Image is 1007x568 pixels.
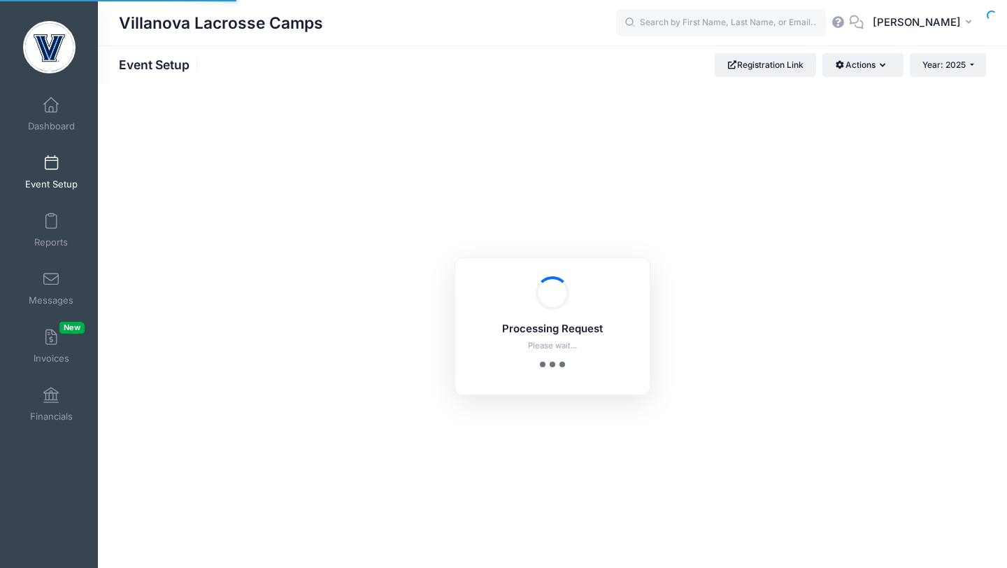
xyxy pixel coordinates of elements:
[864,7,986,39] button: [PERSON_NAME]
[18,264,85,313] a: Messages
[18,90,85,139] a: Dashboard
[922,59,966,70] span: Year: 2025
[25,178,78,190] span: Event Setup
[34,236,68,248] span: Reports
[28,120,75,132] span: Dashboard
[616,9,826,37] input: Search by First Name, Last Name, or Email...
[18,206,85,255] a: Reports
[59,322,85,334] span: New
[23,21,76,73] img: Villanova Lacrosse Camps
[473,323,631,336] h5: Processing Request
[473,340,631,352] p: Please wait...
[715,53,816,77] a: Registration Link
[119,7,323,39] h1: Villanova Lacrosse Camps
[822,53,903,77] button: Actions
[29,294,73,306] span: Messages
[119,57,201,72] h1: Event Setup
[18,148,85,197] a: Event Setup
[910,53,986,77] button: Year: 2025
[18,322,85,371] a: InvoicesNew
[34,353,69,364] span: Invoices
[18,380,85,429] a: Financials
[30,411,73,423] span: Financials
[873,15,961,30] span: [PERSON_NAME]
